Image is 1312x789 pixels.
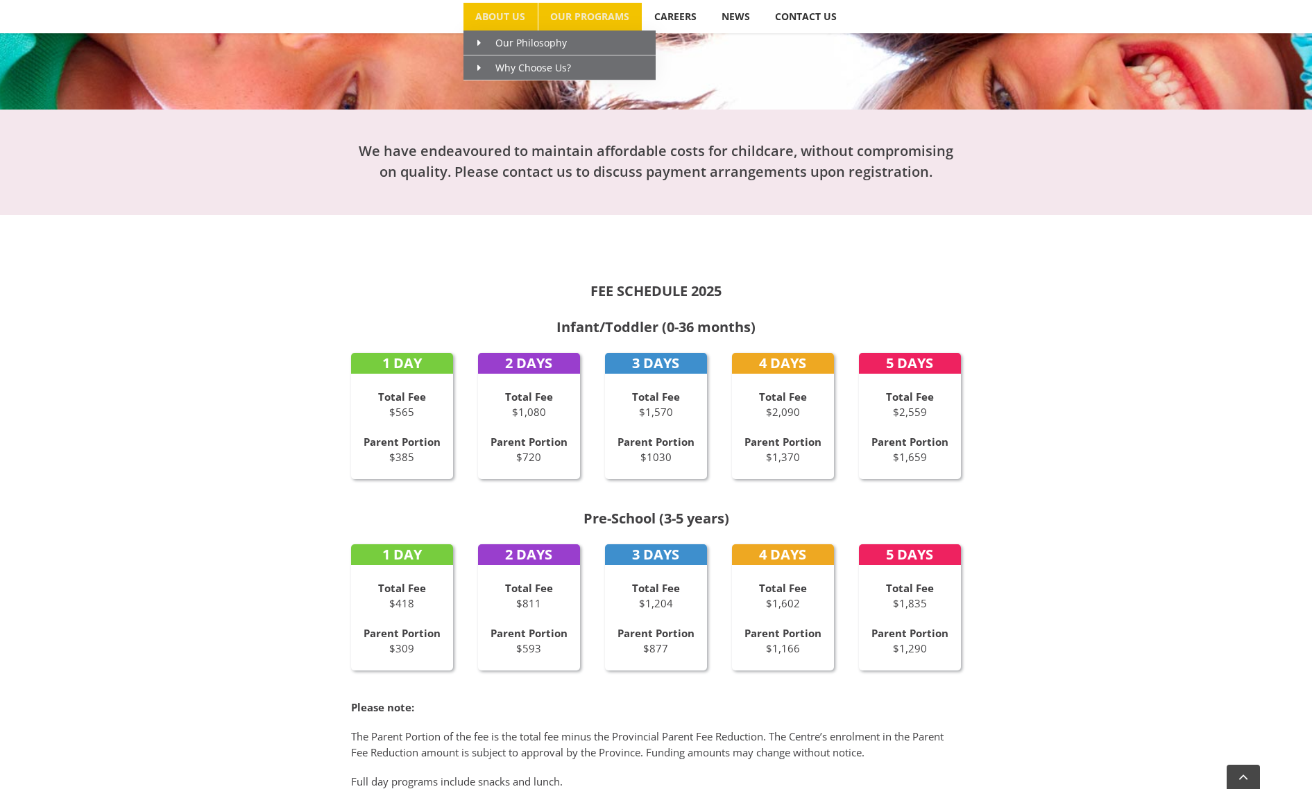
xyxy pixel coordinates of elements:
[759,390,807,404] strong: Total Fee
[478,625,581,657] p: $593
[871,435,948,449] strong: Parent Portion
[859,580,962,612] p: $1,835
[632,545,679,564] strong: 3 DAYS
[583,509,729,528] strong: Pre-School (3-5 years)
[871,626,948,640] strong: Parent Portion
[478,434,581,465] p: $720
[463,3,538,31] a: ABOUT US
[732,389,835,420] p: $2,090
[859,434,962,465] p: $1,659
[505,581,553,595] strong: Total Fee
[617,626,695,640] strong: Parent Portion
[351,389,454,420] p: $565
[351,729,962,760] p: The Parent Portion of the fee is the total fee minus the Provincial Parent Fee Reduction. The Cen...
[759,545,806,564] strong: 4 DAYS
[590,281,722,300] strong: FEE SCHEDULE 2025
[886,545,933,564] strong: 5 DAYS
[763,3,849,31] a: CONTACT US
[351,625,454,657] p: $309
[475,12,525,21] span: ABOUT US
[710,3,763,31] a: NEWS
[605,625,708,657] p: $877
[605,389,708,420] p: $1,570
[605,580,708,612] p: $1,204
[382,354,422,372] strong: 1 DAY
[732,625,835,657] p: $1,166
[463,31,656,55] a: Our Philosophy
[886,354,933,372] strong: 5 DAYS
[859,625,962,657] p: $1,290
[632,581,680,595] strong: Total Fee
[378,390,426,404] strong: Total Fee
[744,626,821,640] strong: Parent Portion
[364,435,441,449] strong: Parent Portion
[463,55,656,80] a: Why Choose Us?
[477,36,567,49] span: Our Philosophy
[351,434,454,465] p: $385
[732,434,835,465] p: $1,370
[859,389,962,420] p: $2,559
[732,580,835,612] p: $1,602
[478,389,581,420] p: $1,080
[491,435,568,449] strong: Parent Portion
[759,581,807,595] strong: Total Fee
[722,12,750,21] span: NEWS
[654,12,697,21] span: CAREERS
[491,626,568,640] strong: Parent Portion
[477,61,571,74] span: Why Choose Us?
[351,141,962,182] h2: We have endeavoured to maintain affordable costs for childcare, without compromising on quality. ...
[382,545,422,564] strong: 1 DAY
[364,626,441,640] strong: Parent Portion
[617,435,695,449] strong: Parent Portion
[505,390,553,404] strong: Total Fee
[505,545,552,564] strong: 2 DAYS
[478,580,581,612] p: $811
[775,12,837,21] span: CONTACT US
[744,435,821,449] strong: Parent Portion
[378,581,426,595] strong: Total Fee
[550,12,629,21] span: OUR PROGRAMS
[351,580,454,612] p: $418
[642,3,709,31] a: CAREERS
[632,354,679,372] strong: 3 DAYS
[759,354,806,372] strong: 4 DAYS
[538,3,642,31] a: OUR PROGRAMS
[556,318,756,336] strong: Infant/Toddler (0-36 months)
[605,434,708,465] p: $1030
[632,390,680,404] strong: Total Fee
[505,354,552,372] strong: 2 DAYS
[886,581,934,595] strong: Total Fee
[886,390,934,404] strong: Total Fee
[351,700,414,714] strong: Please note:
